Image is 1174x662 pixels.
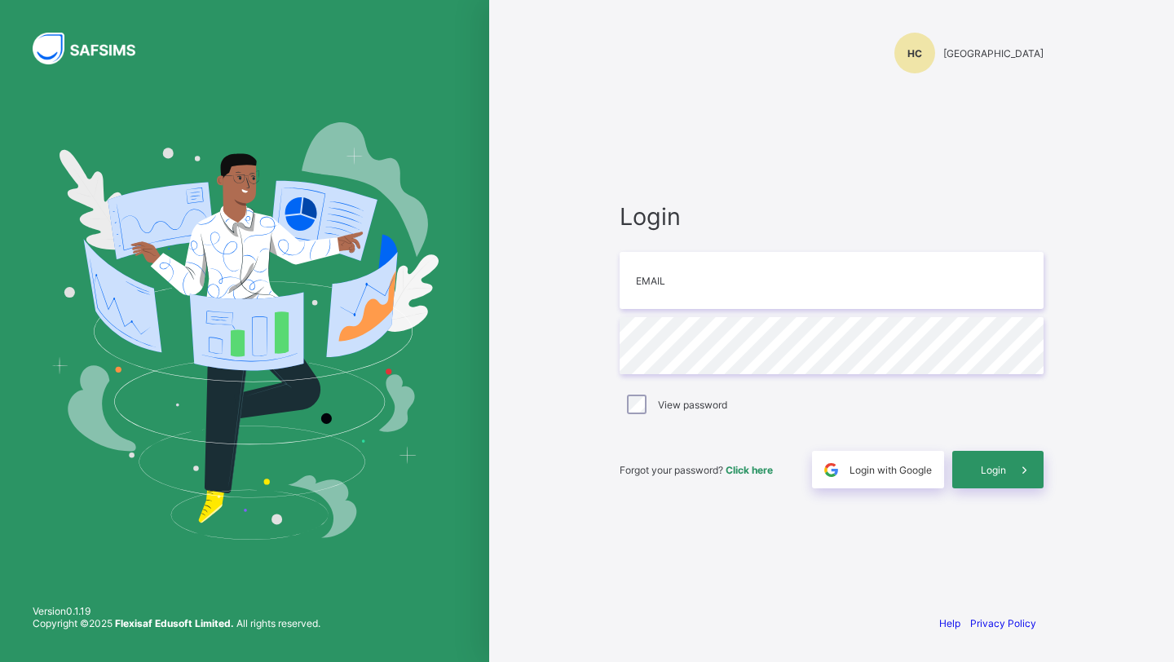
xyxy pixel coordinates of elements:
span: Version 0.1.19 [33,605,320,617]
img: Hero Image [51,122,439,540]
img: google.396cfc9801f0270233282035f929180a.svg [822,461,841,479]
span: Login [620,202,1044,231]
a: Help [939,617,960,629]
strong: Flexisaf Edusoft Limited. [115,617,234,629]
span: Forgot your password? [620,464,773,476]
span: Login [981,464,1006,476]
a: Click here [726,464,773,476]
span: Copyright © 2025 All rights reserved. [33,617,320,629]
span: [GEOGRAPHIC_DATA] [943,47,1044,60]
a: Privacy Policy [970,617,1036,629]
label: View password [658,399,727,411]
span: HC [907,47,922,60]
img: SAFSIMS Logo [33,33,155,64]
span: Login with Google [850,464,932,476]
